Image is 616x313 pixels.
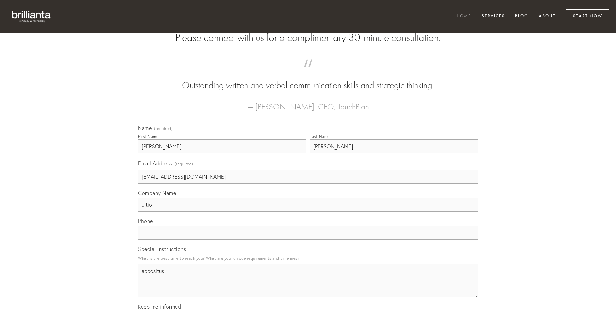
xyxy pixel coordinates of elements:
[175,159,193,168] span: (required)
[138,254,478,263] p: What is the best time to reach you? What are your unique requirements and timelines?
[477,11,509,22] a: Services
[149,66,467,92] blockquote: Outstanding written and verbal communication skills and strategic thinking.
[138,190,176,196] span: Company Name
[138,264,478,297] textarea: appositus
[138,160,172,167] span: Email Address
[149,66,467,79] span: “
[149,92,467,113] figcaption: — [PERSON_NAME], CEO, TouchPlan
[138,246,186,252] span: Special Instructions
[452,11,476,22] a: Home
[534,11,560,22] a: About
[511,11,533,22] a: Blog
[138,31,478,44] h2: Please connect with us for a complimentary 30-minute consultation.
[138,218,153,224] span: Phone
[310,134,330,139] div: Last Name
[138,125,152,131] span: Name
[138,303,181,310] span: Keep me informed
[138,134,158,139] div: First Name
[154,127,173,131] span: (required)
[566,9,609,23] a: Start Now
[7,7,57,26] img: brillianta - research, strategy, marketing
